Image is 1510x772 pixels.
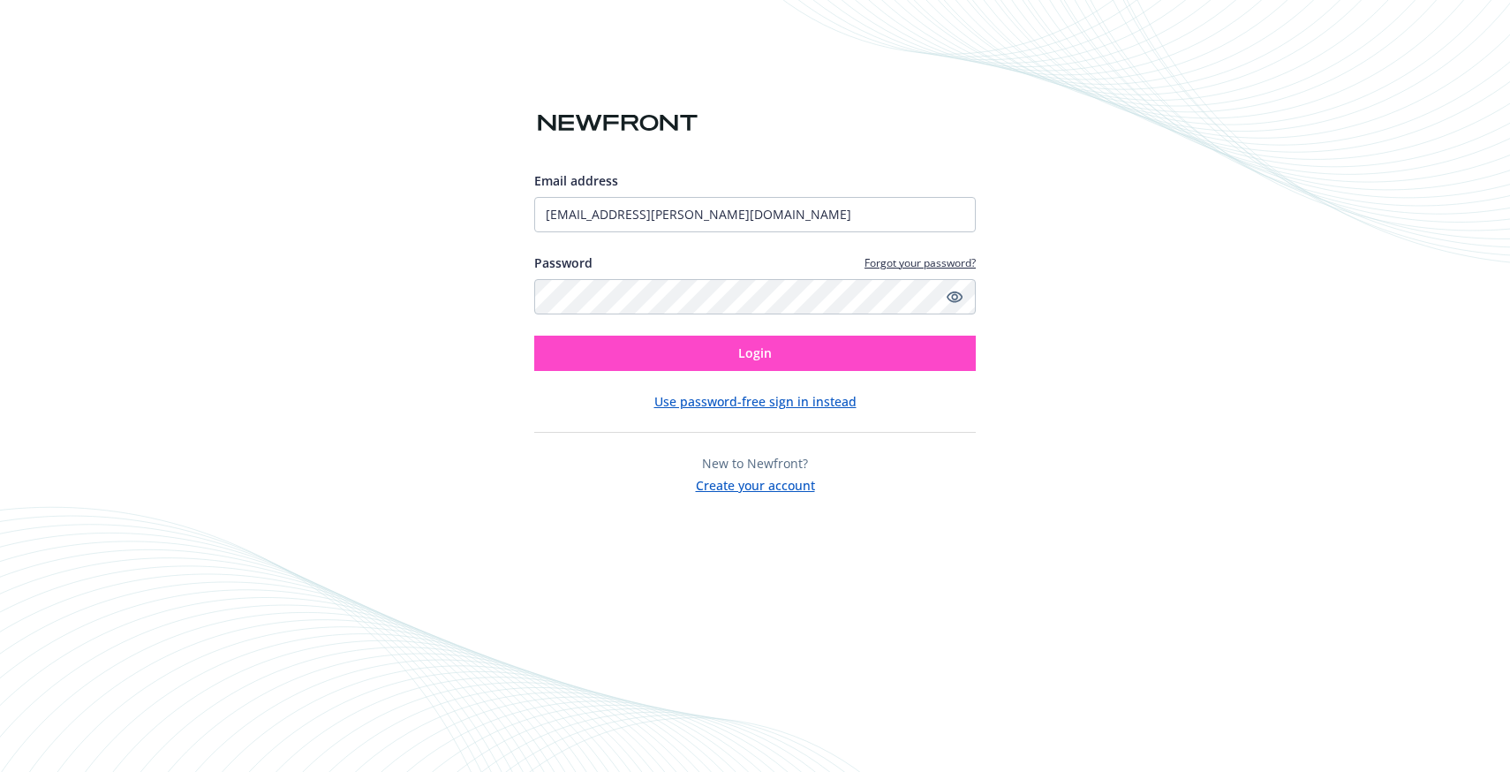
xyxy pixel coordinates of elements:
[738,344,772,361] span: Login
[534,197,976,232] input: Enter your email
[702,455,808,472] span: New to Newfront?
[864,255,976,270] a: Forgot your password?
[534,172,618,189] span: Email address
[534,279,976,314] input: Enter your password
[944,286,965,307] a: Show password
[534,254,593,272] label: Password
[534,336,976,371] button: Login
[654,392,857,411] button: Use password-free sign in instead
[534,108,701,139] img: Newfront logo
[696,473,815,495] button: Create your account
